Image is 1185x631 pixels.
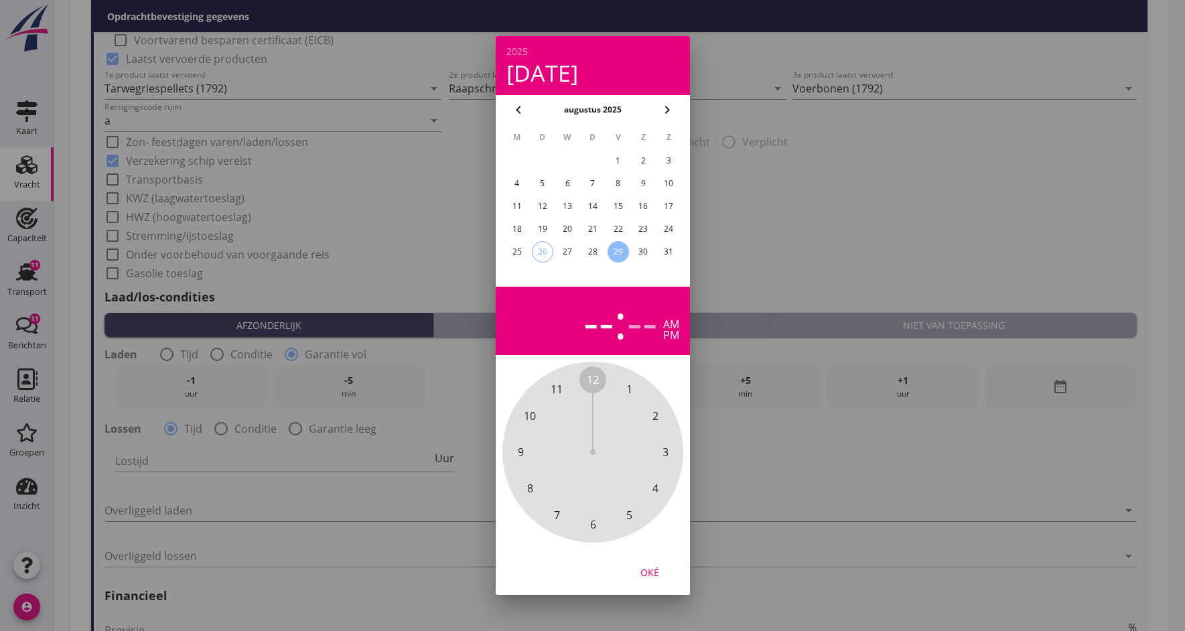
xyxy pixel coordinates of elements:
[506,173,527,194] button: 4
[658,196,679,217] button: 17
[555,126,579,149] th: W
[551,381,563,397] span: 11
[581,173,603,194] button: 7
[632,173,654,194] button: 9
[510,102,527,118] i: chevron_left
[587,372,599,388] span: 12
[614,297,627,344] span: :
[631,126,655,149] th: Z
[658,218,679,240] button: 24
[626,381,632,397] span: 1
[581,196,603,217] button: 14
[553,507,559,523] span: 7
[506,218,527,240] button: 18
[631,565,669,579] div: Oké
[658,241,679,263] button: 31
[524,408,536,424] span: 10
[652,408,658,424] span: 2
[606,126,630,149] th: V
[530,126,554,149] th: D
[632,241,654,263] button: 30
[531,196,553,217] button: 12
[557,218,578,240] button: 20
[505,126,529,149] th: M
[560,100,626,120] button: augustus 2025
[627,297,658,344] div: --
[658,150,679,171] button: 3
[607,150,628,171] button: 1
[626,507,632,523] span: 5
[531,173,553,194] button: 5
[658,173,679,194] button: 10
[632,196,654,217] button: 16
[656,126,681,149] th: Z
[620,560,679,584] button: Oké
[663,319,679,330] div: am
[607,173,628,194] button: 8
[517,444,523,460] span: 9
[583,297,614,344] div: --
[632,150,654,171] button: 2
[532,242,552,262] div: 26
[607,196,628,217] button: 15
[557,173,578,194] button: 6
[506,241,527,263] button: 25
[506,47,679,56] div: 2025
[662,444,668,460] span: 3
[527,480,533,496] span: 8
[607,241,628,263] button: 29
[659,102,675,118] i: chevron_right
[581,241,603,263] button: 28
[581,126,605,149] th: D
[557,196,578,217] button: 13
[589,516,596,533] span: 6
[531,218,553,240] button: 19
[506,62,679,84] div: [DATE]
[652,480,658,496] span: 4
[663,330,679,340] div: pm
[632,218,654,240] button: 23
[581,218,603,240] button: 21
[557,241,578,263] button: 27
[607,218,628,240] button: 22
[506,196,527,217] button: 11
[531,241,553,263] button: 26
